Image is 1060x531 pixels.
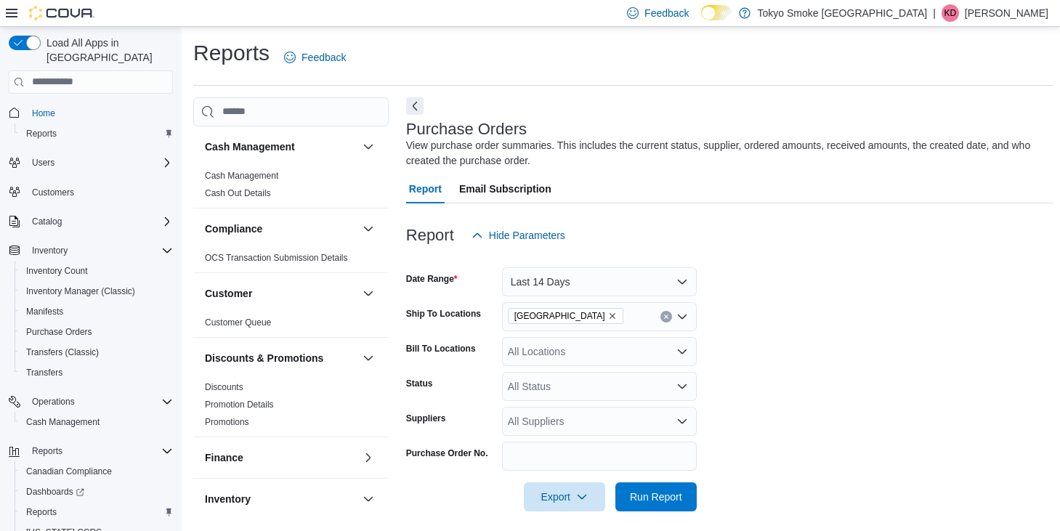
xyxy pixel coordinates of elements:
span: [GEOGRAPHIC_DATA] [514,309,605,323]
span: OCS Transaction Submission Details [205,252,348,264]
button: Reports [3,441,179,461]
span: Inventory Count [26,265,88,277]
label: Status [406,378,433,389]
img: Cova [29,6,94,20]
div: Customer [193,314,389,337]
span: Reports [20,125,173,142]
button: Catalog [26,213,68,230]
a: Transfers (Classic) [20,344,105,361]
span: Reports [20,503,173,521]
span: Promotions [205,416,249,428]
button: Finance [360,449,377,466]
span: Hide Parameters [489,228,565,243]
button: Compliance [205,222,357,236]
span: Transfers (Classic) [20,344,173,361]
button: Manifests [15,301,179,322]
span: Inventory [32,245,68,256]
span: Winnipeg Dominion Centre [508,308,623,324]
a: Dashboards [15,482,179,502]
span: Users [26,154,173,171]
label: Date Range [406,273,458,285]
button: Cash Management [205,139,357,154]
span: Canadian Compliance [20,463,173,480]
button: Discounts & Promotions [360,349,377,367]
button: Canadian Compliance [15,461,179,482]
h1: Reports [193,38,270,68]
input: Dark Mode [701,5,732,20]
h3: Report [406,227,454,244]
span: Customers [26,183,173,201]
span: Dark Mode [701,20,702,21]
span: Reports [26,506,57,518]
button: Run Report [615,482,697,511]
span: Feedback [644,6,689,20]
button: Users [3,153,179,173]
button: Inventory [205,492,357,506]
button: Customer [205,286,357,301]
button: Transfers [15,362,179,383]
h3: Compliance [205,222,262,236]
span: Inventory Manager (Classic) [26,285,135,297]
span: Dashboards [26,486,84,498]
h3: Purchase Orders [406,121,527,138]
span: Cash Management [205,170,278,182]
a: Feedback [278,43,352,72]
button: Customer [360,285,377,302]
button: Discounts & Promotions [205,351,357,365]
span: Catalog [26,213,173,230]
a: Promotions [205,417,249,427]
span: Transfers (Classic) [26,346,99,358]
button: Remove Winnipeg Dominion Centre from selection in this group [608,312,617,320]
label: Ship To Locations [406,308,481,320]
button: Home [3,102,179,123]
span: Export [533,482,596,511]
button: Clear input [660,311,672,323]
h3: Finance [205,450,243,465]
button: Reports [15,502,179,522]
button: Open list of options [676,381,688,392]
span: Catalog [32,216,62,227]
button: Inventory Manager (Classic) [15,281,179,301]
button: Export [524,482,605,511]
button: Cash Management [360,138,377,155]
button: Operations [3,392,179,412]
span: Manifests [20,303,173,320]
div: Kobe Delorme [942,4,959,22]
a: Purchase Orders [20,323,98,341]
a: Reports [20,503,62,521]
label: Bill To Locations [406,343,476,354]
button: Last 14 Days [502,267,697,296]
span: Inventory [26,242,173,259]
span: Run Report [630,490,682,504]
a: Customer Queue [205,317,271,328]
span: Inventory Manager (Classic) [20,283,173,300]
a: Transfers [20,364,68,381]
span: Report [409,174,442,203]
button: Inventory [3,240,179,261]
div: Cash Management [193,167,389,208]
a: Cash Out Details [205,188,271,198]
span: Operations [32,396,75,408]
a: Discounts [205,382,243,392]
span: Inventory Count [20,262,173,280]
span: Manifests [26,306,63,317]
button: Hide Parameters [466,221,571,250]
span: Cash Out Details [205,187,271,199]
a: Dashboards [20,483,90,500]
button: Finance [205,450,357,465]
span: Promotion Details [205,399,274,410]
span: Reports [26,128,57,139]
span: Operations [26,393,173,410]
button: Users [26,154,60,171]
button: Reports [15,123,179,144]
div: View purchase order summaries. This includes the current status, supplier, ordered amounts, recei... [406,138,1046,169]
a: Customers [26,184,80,201]
label: Purchase Order No. [406,447,488,459]
label: Suppliers [406,413,446,424]
button: Reports [26,442,68,460]
div: Compliance [193,249,389,272]
span: Cash Management [26,416,100,428]
span: Email Subscription [459,174,551,203]
span: Purchase Orders [26,326,92,338]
